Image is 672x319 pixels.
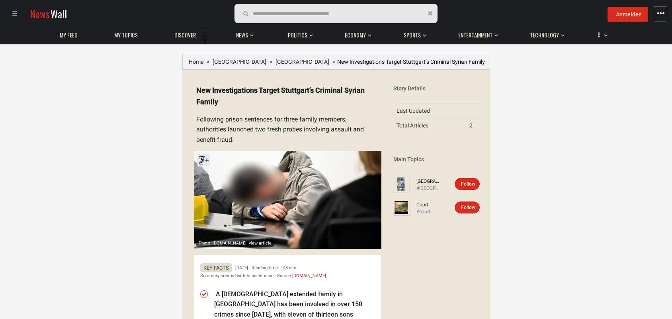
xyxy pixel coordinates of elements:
span: Follow [461,205,475,210]
span: Entertainment [458,31,492,39]
button: Economy [341,24,371,43]
button: Entertainment [454,24,498,43]
span: Key Facts [200,263,232,272]
span: Wall [51,6,67,21]
a: Sports [400,27,425,43]
a: News [232,27,252,43]
a: Politics [284,27,311,43]
div: [DATE] · Reading time: ~45 sec. Summary created with AI assistance · Source: [200,264,375,279]
span: New Investigations Target Stuttgart’s Criminal Syrian Family [337,59,485,65]
td: 2 [466,118,484,133]
div: #court [416,208,440,215]
img: Profile picture of Court [393,200,409,215]
a: [GEOGRAPHIC_DATA] [213,59,266,65]
div: Photo: [DOMAIN_NAME] · [196,239,274,247]
button: News [232,24,256,43]
span: Technology [530,31,559,39]
div: #[GEOGRAPHIC_DATA] [416,185,440,192]
td: Last Updated [393,104,467,118]
a: [GEOGRAPHIC_DATA] [416,178,440,185]
a: Court [416,202,440,208]
button: Politics [284,24,313,43]
span: view article [249,241,272,246]
a: Economy [341,27,370,43]
span: Politics [288,31,307,39]
button: Sports [400,24,426,43]
span: News [236,31,248,39]
button: Technology [526,24,565,43]
span: Follow [461,181,475,187]
td: Total Articles [393,118,467,133]
div: Main Topics [393,155,484,163]
span: My topics [114,31,138,39]
button: Anmelden [608,7,648,22]
div: Story Details [393,84,484,92]
a: Home [189,59,203,65]
span: Economy [345,31,366,39]
img: Preview image from faz.net [194,151,381,249]
span: News [30,6,50,21]
span: Discover [174,31,196,39]
a: NewsWall [30,6,67,21]
a: Technology [526,27,563,43]
img: Profile picture of Stuttgart [393,176,409,192]
span: Anmelden [616,11,642,18]
span: My Feed [60,31,78,39]
a: [DOMAIN_NAME] [292,273,326,278]
a: Entertainment [454,27,496,43]
span: Sports [404,31,421,39]
a: [GEOGRAPHIC_DATA] [275,59,329,65]
a: Photo: [DOMAIN_NAME] ·view article [194,151,381,249]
